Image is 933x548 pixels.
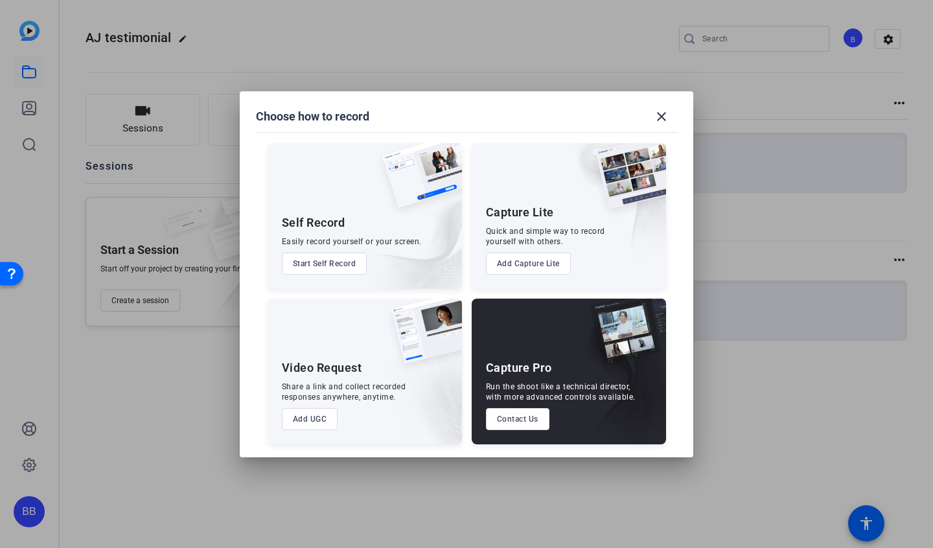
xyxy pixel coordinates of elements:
div: Video Request [282,360,362,376]
div: Self Record [282,215,345,231]
img: embarkstudio-self-record.png [349,171,462,289]
div: Run the shoot like a technical director, with more advanced controls available. [486,382,636,402]
img: capture-pro.png [581,299,666,378]
img: ugc-content.png [382,299,462,377]
button: Add Capture Lite [486,253,571,275]
button: Add UGC [282,408,338,430]
button: Contact Us [486,408,549,430]
img: capture-lite.png [586,143,666,222]
img: embarkstudio-capture-lite.png [550,143,666,273]
div: Quick and simple way to record yourself with others. [486,226,605,247]
mat-icon: close [654,109,669,124]
button: Start Self Record [282,253,367,275]
div: Share a link and collect recorded responses anywhere, anytime. [282,382,406,402]
h1: Choose how to record [256,109,369,124]
div: Capture Lite [486,205,554,220]
div: Easily record yourself or your screen. [282,236,422,247]
div: Capture Pro [486,360,552,376]
img: embarkstudio-capture-pro.png [570,315,666,444]
img: embarkstudio-ugc-content.png [387,339,462,444]
img: self-record.png [373,143,462,221]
